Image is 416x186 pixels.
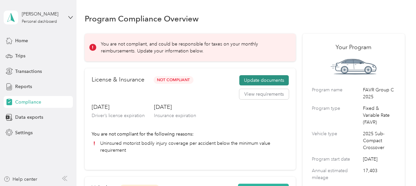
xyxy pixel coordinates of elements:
[154,76,193,84] span: Not Compliant
[92,112,145,119] p: Driver’s license expiration
[92,140,289,154] li: Uninsured motorist bodily injury coverage per accident below the minimum value requirement
[363,156,396,163] span: [DATE]
[15,114,43,121] span: Data exports
[92,131,289,138] p: You are not compliant for the following reasons:
[312,86,361,100] label: Program name
[15,68,42,75] span: Transactions
[15,83,32,90] span: Reports
[85,15,199,22] h1: Program Compliance Overview
[239,75,289,86] button: Update documents
[154,103,196,111] h3: [DATE]
[363,86,396,100] span: FAVR Group C 2025
[92,103,145,111] h3: [DATE]
[239,89,289,100] button: View requirements
[22,11,63,17] div: [PERSON_NAME]
[4,176,37,183] button: Help center
[312,43,396,52] h2: Your Program
[22,20,57,24] div: Personal dashboard
[154,112,196,119] p: Insurance expiration
[379,149,416,186] iframe: Everlance-gr Chat Button Frame
[312,167,361,181] label: Annual estimated mileage
[101,41,286,54] p: You are not compliant, and could be responsible for taxes on your monthly reimbursements. Update ...
[15,37,28,44] span: Home
[312,105,361,126] label: Program type
[312,130,361,151] label: Vehicle type
[312,156,361,163] label: Program start date
[363,130,396,151] span: 2025 Sub-Compact Crossover
[15,129,33,136] span: Settings
[363,105,396,126] span: Fixed & Variable Rate (FAVR)
[363,167,396,181] span: 17,403
[92,75,144,84] h2: License & Insurance
[15,52,25,59] span: Trips
[15,99,41,106] span: Compliance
